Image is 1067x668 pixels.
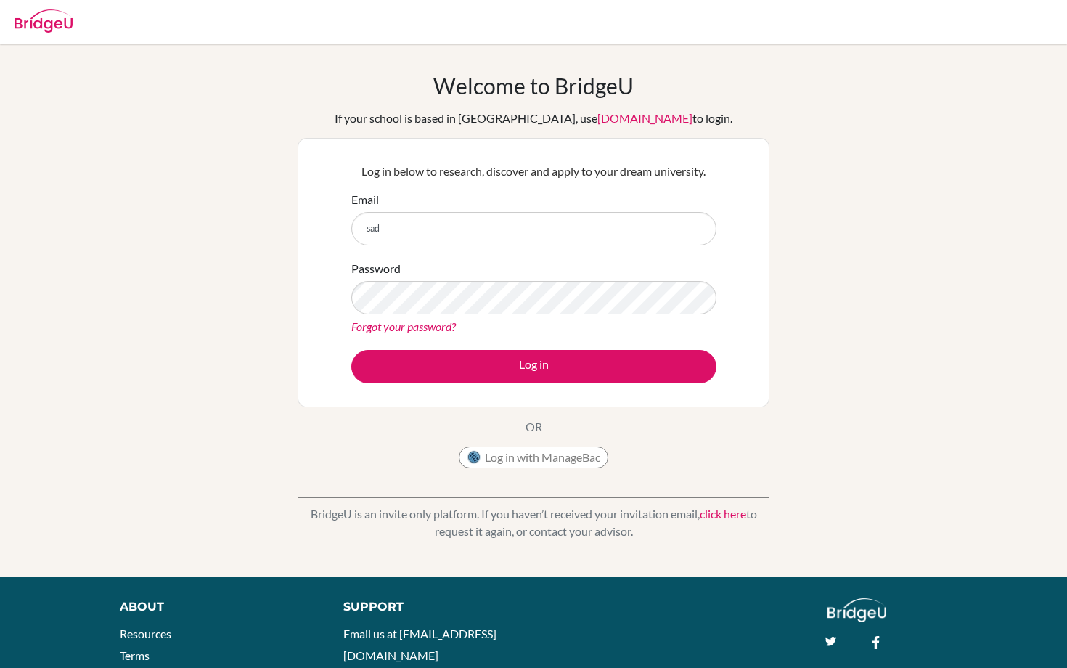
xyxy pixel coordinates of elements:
label: Email [351,191,379,208]
div: About [120,598,311,616]
label: Password [351,260,401,277]
a: [DOMAIN_NAME] [597,111,692,125]
div: Support [343,598,519,616]
p: Log in below to research, discover and apply to your dream university. [351,163,716,180]
p: BridgeU is an invite only platform. If you haven’t received your invitation email, to request it ... [298,505,769,540]
a: Email us at [EMAIL_ADDRESS][DOMAIN_NAME] [343,627,496,662]
a: Resources [120,627,171,640]
a: Forgot your password? [351,319,456,333]
a: Terms [120,648,150,662]
img: Bridge-U [15,9,73,33]
img: logo_white@2x-f4f0deed5e89b7ecb1c2cc34c3e3d731f90f0f143d5ea2071677605dd97b5244.png [827,598,886,622]
button: Log in with ManageBac [459,447,608,468]
h1: Welcome to BridgeU [433,73,634,99]
button: Log in [351,350,716,383]
div: If your school is based in [GEOGRAPHIC_DATA], use to login. [335,110,732,127]
p: OR [526,418,542,436]
a: click here [700,507,746,521]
